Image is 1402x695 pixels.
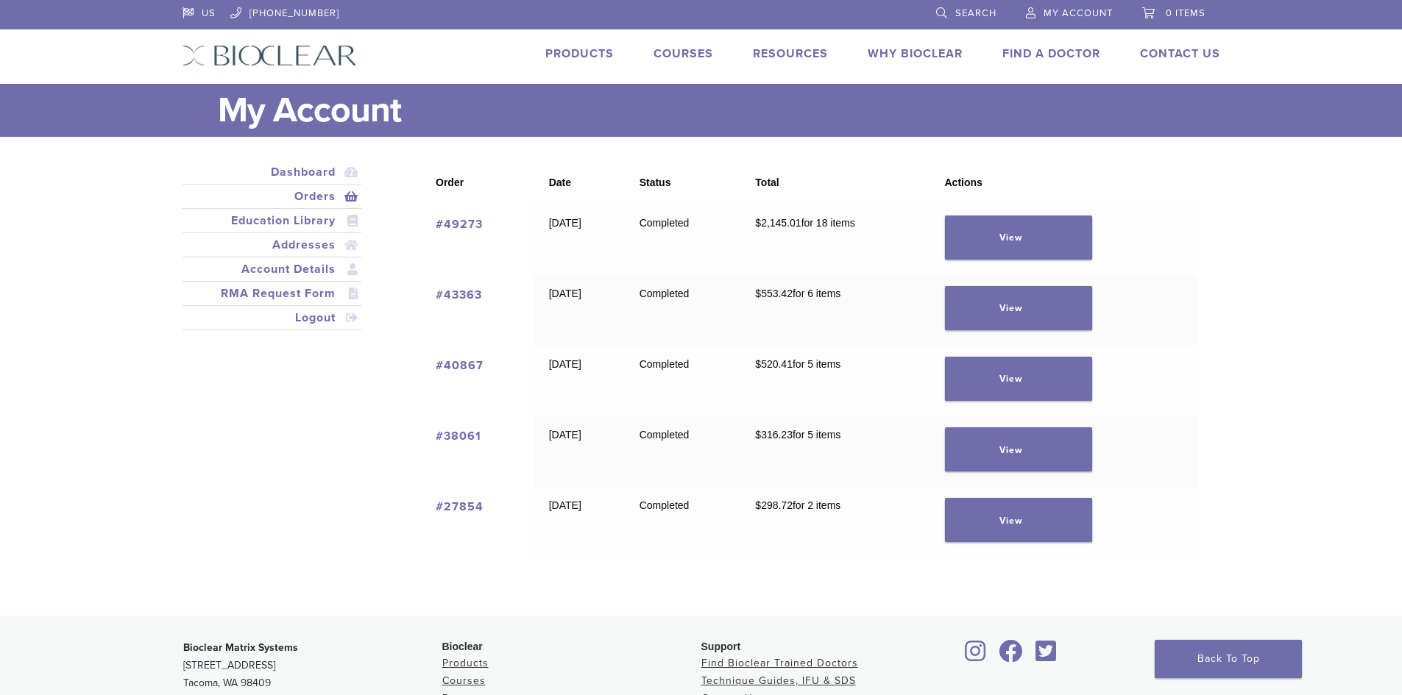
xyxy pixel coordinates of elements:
a: View order 38061 [945,427,1092,471]
span: Support [701,641,741,652]
td: for 18 items [741,205,930,276]
a: Bioclear [960,649,991,663]
a: Bioclear [1031,649,1062,663]
span: $ [755,358,761,370]
a: View order number 27854 [436,499,484,514]
time: [DATE] [549,217,581,229]
td: for 5 items [741,346,930,417]
a: View order number 49273 [436,217,483,232]
span: $ [755,429,761,441]
td: Completed [625,205,741,276]
a: Products [442,657,489,669]
a: Resources [753,46,828,61]
span: Actions [945,177,983,188]
span: $ [755,499,761,511]
time: [DATE] [549,288,581,299]
a: Dashboard [185,163,359,181]
td: for 6 items [741,276,930,346]
a: Orders [185,188,359,205]
a: Addresses [185,236,359,254]
span: $ [755,288,761,299]
a: View order 27854 [945,498,1092,542]
span: Order [436,177,464,188]
span: 0 items [1166,7,1205,19]
a: Find Bioclear Trained Doctors [701,657,858,669]
span: 298.72 [755,499,793,511]
td: for 5 items [741,417,930,488]
time: [DATE] [549,429,581,441]
td: for 2 items [741,488,930,558]
a: Account Details [185,260,359,278]
nav: Account pages [183,160,362,348]
span: 520.41 [755,358,793,370]
a: Logout [185,309,359,327]
span: Total [755,177,779,188]
span: Search [955,7,996,19]
a: Products [545,46,614,61]
a: Contact Us [1140,46,1220,61]
a: View order number 38061 [436,429,481,443]
a: View order number 43363 [436,288,482,302]
span: 2,145.01 [755,217,801,229]
a: Courses [442,674,486,687]
span: 316.23 [755,429,793,441]
a: Technique Guides, IFU & SDS [701,674,856,687]
a: Education Library [185,212,359,229]
td: Completed [625,346,741,417]
a: View order number 40867 [436,358,484,373]
img: Bioclear [183,45,357,66]
time: [DATE] [549,499,581,511]
a: Find A Doctor [1002,46,1100,61]
a: View order 43363 [945,286,1092,330]
a: RMA Request Form [185,285,359,302]
time: [DATE] [549,358,581,370]
span: 553.42 [755,288,793,299]
td: Completed [625,276,741,346]
a: Courses [654,46,713,61]
a: View order 40867 [945,357,1092,401]
a: Why Bioclear [868,46,963,61]
span: My Account [1044,7,1113,19]
a: Bioclear [994,649,1028,663]
span: Bioclear [442,641,483,652]
a: Back To Top [1155,640,1302,678]
strong: Bioclear Matrix Systems [183,641,298,654]
span: $ [755,217,761,229]
h1: My Account [218,84,1220,137]
a: View order 49273 [945,215,1092,260]
span: Date [549,177,571,188]
td: Completed [625,488,741,558]
span: Status [640,177,671,188]
td: Completed [625,417,741,488]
